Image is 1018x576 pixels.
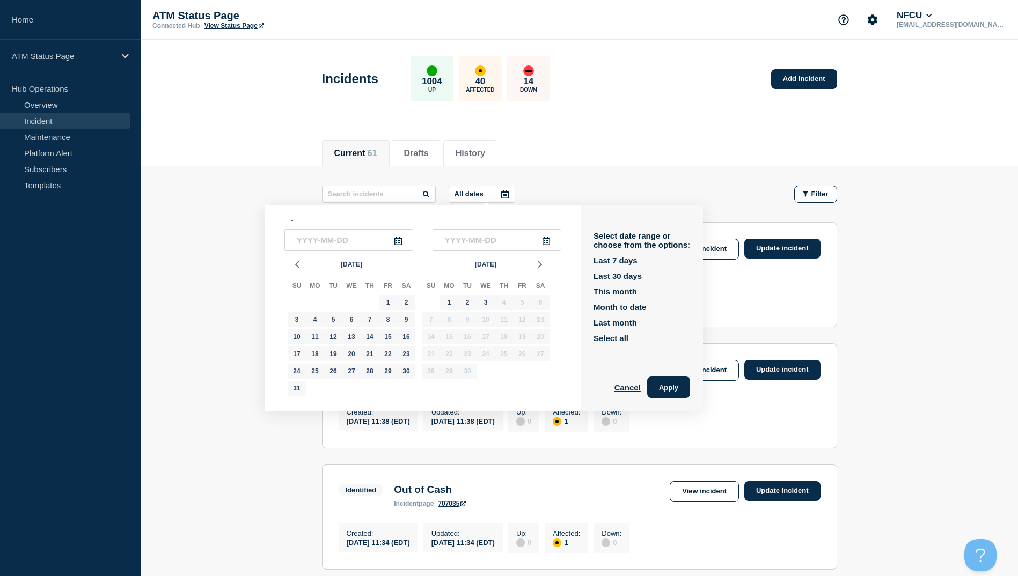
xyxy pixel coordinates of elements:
div: disabled [516,538,525,547]
div: Fr [379,280,397,294]
div: Monday, Sep 1, 2025 [442,295,457,310]
div: Sa [397,280,415,294]
button: Account settings [861,9,884,31]
p: 1004 [422,76,442,87]
p: Up : [516,408,531,416]
div: up [427,65,437,76]
div: 0 [602,537,621,547]
span: Identified [339,484,384,496]
div: [DATE] 11:38 (EDT) [347,416,410,425]
span: 61 [368,149,377,158]
p: Created : [347,408,410,416]
div: Sunday, Aug 10, 2025 [289,329,304,344]
button: NFCU [895,10,934,21]
div: Tuesday, Aug 19, 2025 [326,346,341,361]
div: Sunday, Aug 31, 2025 [289,381,304,396]
button: [DATE] [336,256,367,272]
a: Update incident [744,360,821,380]
p: ATM Status Page [12,51,115,61]
a: 707035 [438,500,466,507]
div: [DATE] 11:34 (EDT) [431,537,495,547]
p: Created : [347,529,410,537]
div: Friday, Sep 26, 2025 [515,346,530,361]
div: Su [288,280,306,294]
p: Down [520,87,537,93]
a: Add incident [771,69,837,89]
h1: Incidents [322,71,378,86]
div: Saturday, Sep 6, 2025 [533,295,548,310]
input: YYYY-MM-DD [284,229,413,251]
a: Update incident [744,481,821,501]
button: This month [594,287,637,296]
div: Tuesday, Sep 16, 2025 [460,329,475,344]
p: _ - _ [284,216,561,225]
p: Affected : [553,529,580,537]
div: Thursday, Sep 4, 2025 [496,295,511,310]
div: Sunday, Sep 14, 2025 [423,329,438,344]
p: Updated : [431,529,495,537]
div: disabled [602,538,610,547]
div: Friday, Aug 8, 2025 [380,312,396,327]
div: Sunday, Aug 3, 2025 [289,312,304,327]
div: Tuesday, Aug 5, 2025 [326,312,341,327]
div: Saturday, Sep 13, 2025 [533,312,548,327]
div: Friday, Aug 15, 2025 [380,329,396,344]
div: Sunday, Aug 17, 2025 [289,346,304,361]
div: Thursday, Sep 18, 2025 [496,329,511,344]
div: Mo [440,280,458,294]
div: Saturday, Aug 16, 2025 [399,329,414,344]
div: Th [495,280,513,294]
h3: Out of Cash [394,484,466,496]
button: Current 61 [334,149,377,158]
div: Saturday, Aug 30, 2025 [399,364,414,379]
div: Mo [306,280,324,294]
div: Sa [531,280,550,294]
div: Saturday, Aug 9, 2025 [399,312,414,327]
div: We [477,280,495,294]
div: Friday, Aug 22, 2025 [380,346,396,361]
iframe: Help Scout Beacon - Open [964,539,997,571]
div: 0 [602,416,621,426]
div: Sunday, Sep 7, 2025 [423,312,438,327]
div: Saturday, Sep 27, 2025 [533,346,548,361]
button: Last 7 days [594,256,638,265]
div: Sunday, Sep 28, 2025 [423,364,438,379]
p: 14 [523,76,533,87]
div: [DATE] 11:38 (EDT) [431,416,495,425]
div: Fr [513,280,531,294]
a: View incident [670,481,739,502]
div: Saturday, Sep 20, 2025 [533,329,548,344]
div: Monday, Sep 29, 2025 [442,364,457,379]
div: Wednesday, Aug 6, 2025 [344,312,359,327]
p: [EMAIL_ADDRESS][DOMAIN_NAME] [895,21,1006,28]
div: affected [553,538,561,547]
div: Tuesday, Sep 30, 2025 [460,364,475,379]
div: 1 [553,537,580,547]
div: Tuesday, Sep 23, 2025 [460,346,475,361]
div: Thursday, Sep 25, 2025 [496,346,511,361]
input: Search incidents [322,186,436,203]
p: 40 [475,76,485,87]
div: Friday, Aug 1, 2025 [380,295,396,310]
div: Monday, Aug 18, 2025 [307,346,323,361]
button: All dates [449,186,515,203]
span: [DATE] [341,256,362,272]
div: Thursday, Aug 14, 2025 [362,329,377,344]
div: Wednesday, Sep 24, 2025 [478,346,493,361]
div: Friday, Sep 19, 2025 [515,329,530,344]
div: Monday, Aug 25, 2025 [307,364,323,379]
div: Tuesday, Aug 12, 2025 [326,329,341,344]
div: [DATE] 11:34 (EDT) [347,537,410,547]
p: ATM Status Page [152,10,367,22]
div: Tu [458,280,477,294]
div: Monday, Aug 4, 2025 [307,312,323,327]
button: History [456,149,485,158]
p: Down : [602,408,621,416]
button: Last month [594,318,637,327]
div: affected [475,65,486,76]
div: Monday, Aug 11, 2025 [307,329,323,344]
div: Tuesday, Aug 26, 2025 [326,364,341,379]
div: Wednesday, Aug 20, 2025 [344,346,359,361]
button: Cancel [614,376,641,398]
a: View Status Page [204,22,264,29]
